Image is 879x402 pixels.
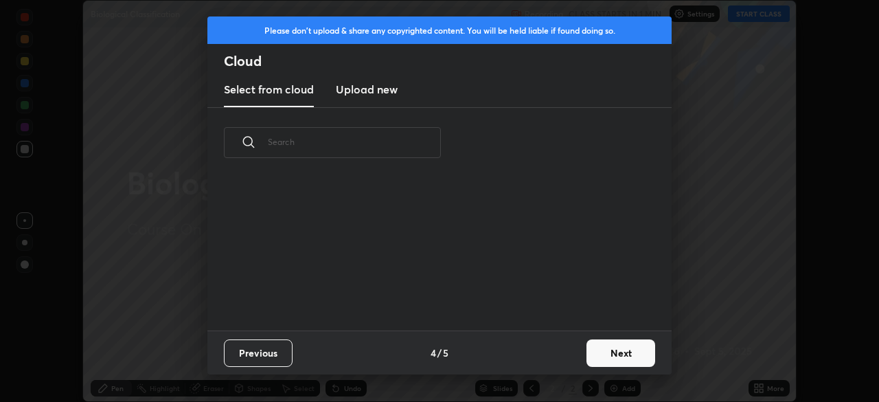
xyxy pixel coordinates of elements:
h3: Upload new [336,81,398,98]
h4: 5 [443,346,448,360]
div: Please don't upload & share any copyrighted content. You will be held liable if found doing so. [207,16,672,44]
h3: Select from cloud [224,81,314,98]
h2: Cloud [224,52,672,70]
button: Previous [224,339,293,367]
button: Next [586,339,655,367]
h4: 4 [431,346,436,360]
h4: / [437,346,442,360]
input: Search [268,113,441,171]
